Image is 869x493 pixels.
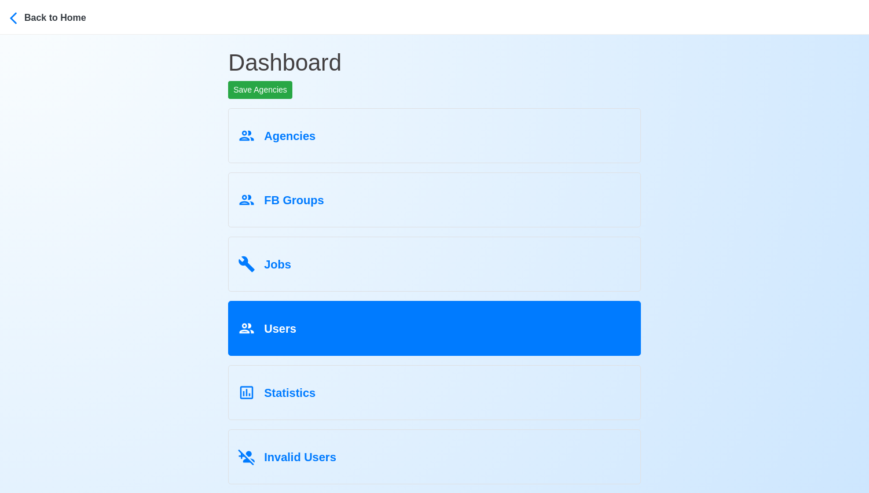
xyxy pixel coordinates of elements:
[264,387,316,399] span: Statistics
[24,9,111,25] div: Back to Home
[228,301,641,356] a: Users
[228,237,641,292] a: Jobs
[9,3,112,31] button: Back to Home
[264,322,296,335] span: Users
[264,194,324,207] span: FB Groups
[228,365,641,420] a: Statistics
[228,81,292,99] button: Save Agencies
[228,108,641,163] a: Agencies
[264,258,291,271] span: Jobs
[228,35,641,81] h1: Dashboard
[228,429,641,484] a: Invalid Users
[228,172,641,227] a: FB Groups
[264,130,316,142] span: Agencies
[264,451,336,463] span: Invalid Users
